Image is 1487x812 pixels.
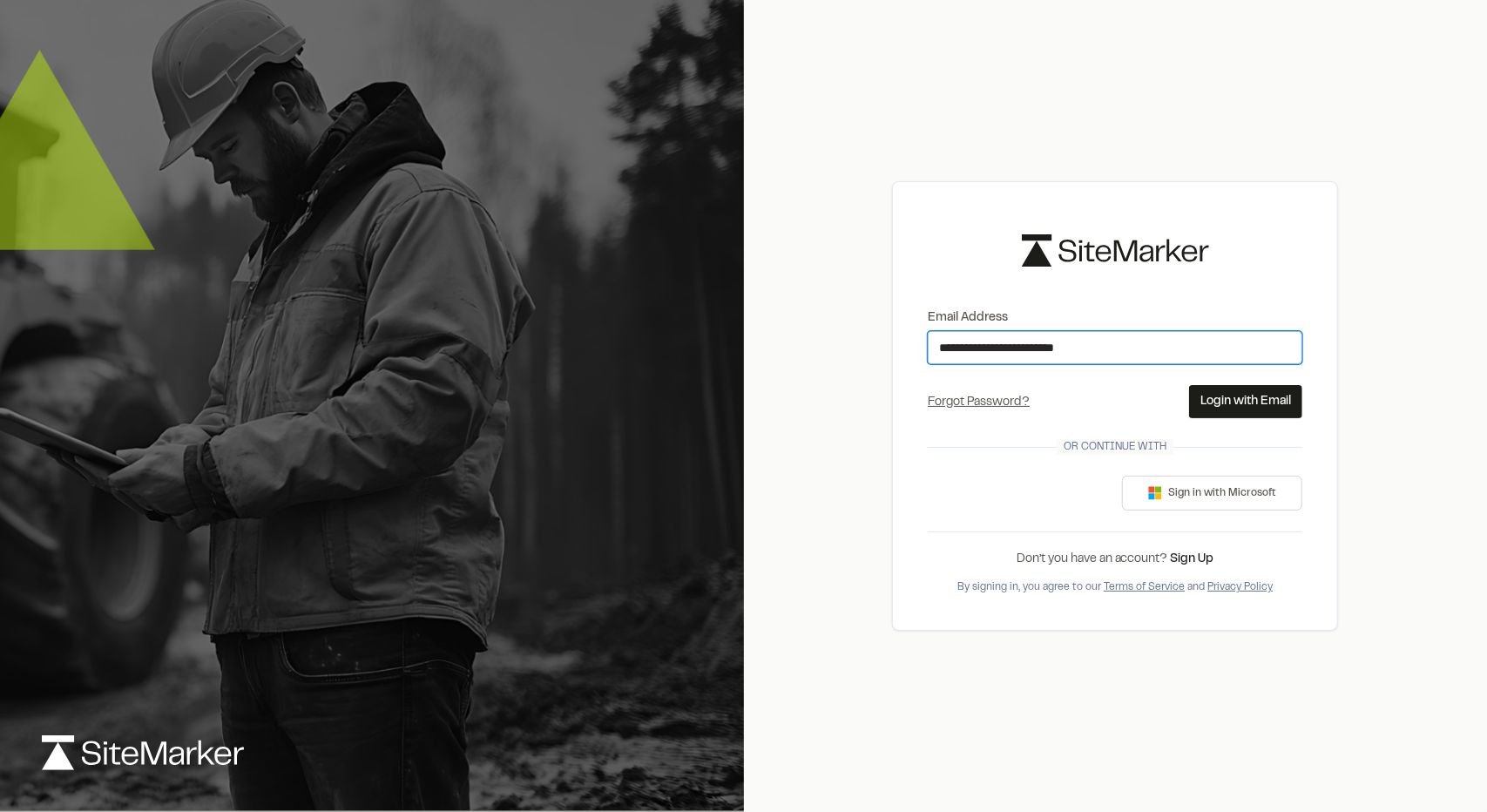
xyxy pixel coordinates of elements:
button: Terms of Service [1104,579,1185,595]
img: logo-black-rebrand.svg [1022,234,1209,267]
div: Don’t you have an account? [928,550,1302,569]
button: Sign in with Microsoft [1122,476,1302,511]
a: Forgot Password? [928,397,1030,408]
img: logo-white-rebrand.svg [42,735,244,770]
span: Or continue with [1057,439,1173,455]
div: By signing in, you agree to our and [928,579,1302,595]
a: Sign Up [1171,554,1214,565]
iframe: Sign in with Google Button [919,474,1096,512]
button: Privacy Policy [1207,579,1273,595]
label: Email Address [928,308,1302,328]
button: Login with Email [1189,385,1302,418]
